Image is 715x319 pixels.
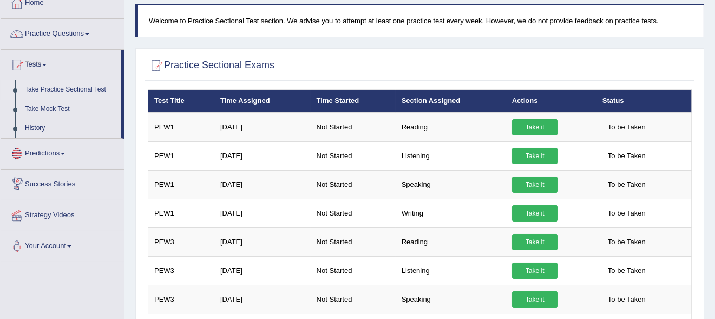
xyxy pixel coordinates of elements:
[214,113,311,142] td: [DATE]
[512,205,558,222] a: Take it
[148,285,214,314] td: PEW3
[1,200,124,227] a: Strategy Videos
[396,227,506,256] td: Reading
[596,90,692,113] th: Status
[148,227,214,256] td: PEW3
[311,90,396,113] th: Time Started
[311,285,396,314] td: Not Started
[1,19,124,46] a: Practice Questions
[149,16,693,26] p: Welcome to Practice Sectional Test section. We advise you to attempt at least one practice test e...
[602,205,651,222] span: To be Taken
[512,291,558,308] a: Take it
[396,199,506,227] td: Writing
[602,263,651,279] span: To be Taken
[214,141,311,170] td: [DATE]
[214,256,311,285] td: [DATE]
[506,90,596,113] th: Actions
[148,199,214,227] td: PEW1
[602,291,651,308] span: To be Taken
[148,256,214,285] td: PEW3
[512,234,558,250] a: Take it
[148,90,214,113] th: Test Title
[214,285,311,314] td: [DATE]
[20,80,121,100] a: Take Practice Sectional Test
[311,256,396,285] td: Not Started
[1,139,124,166] a: Predictions
[396,256,506,285] td: Listening
[512,177,558,193] a: Take it
[148,141,214,170] td: PEW1
[1,50,121,77] a: Tests
[396,90,506,113] th: Section Assigned
[602,234,651,250] span: To be Taken
[602,148,651,164] span: To be Taken
[311,113,396,142] td: Not Started
[1,170,124,197] a: Success Stories
[20,119,121,138] a: History
[311,141,396,170] td: Not Started
[20,100,121,119] a: Take Mock Test
[396,285,506,314] td: Speaking
[214,199,311,227] td: [DATE]
[148,57,274,74] h2: Practice Sectional Exams
[1,231,124,258] a: Your Account
[148,113,214,142] td: PEW1
[512,119,558,135] a: Take it
[214,90,311,113] th: Time Assigned
[214,170,311,199] td: [DATE]
[396,113,506,142] td: Reading
[602,119,651,135] span: To be Taken
[311,227,396,256] td: Not Started
[602,177,651,193] span: To be Taken
[396,170,506,199] td: Speaking
[512,263,558,279] a: Take it
[512,148,558,164] a: Take it
[311,199,396,227] td: Not Started
[311,170,396,199] td: Not Started
[148,170,214,199] td: PEW1
[396,141,506,170] td: Listening
[214,227,311,256] td: [DATE]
